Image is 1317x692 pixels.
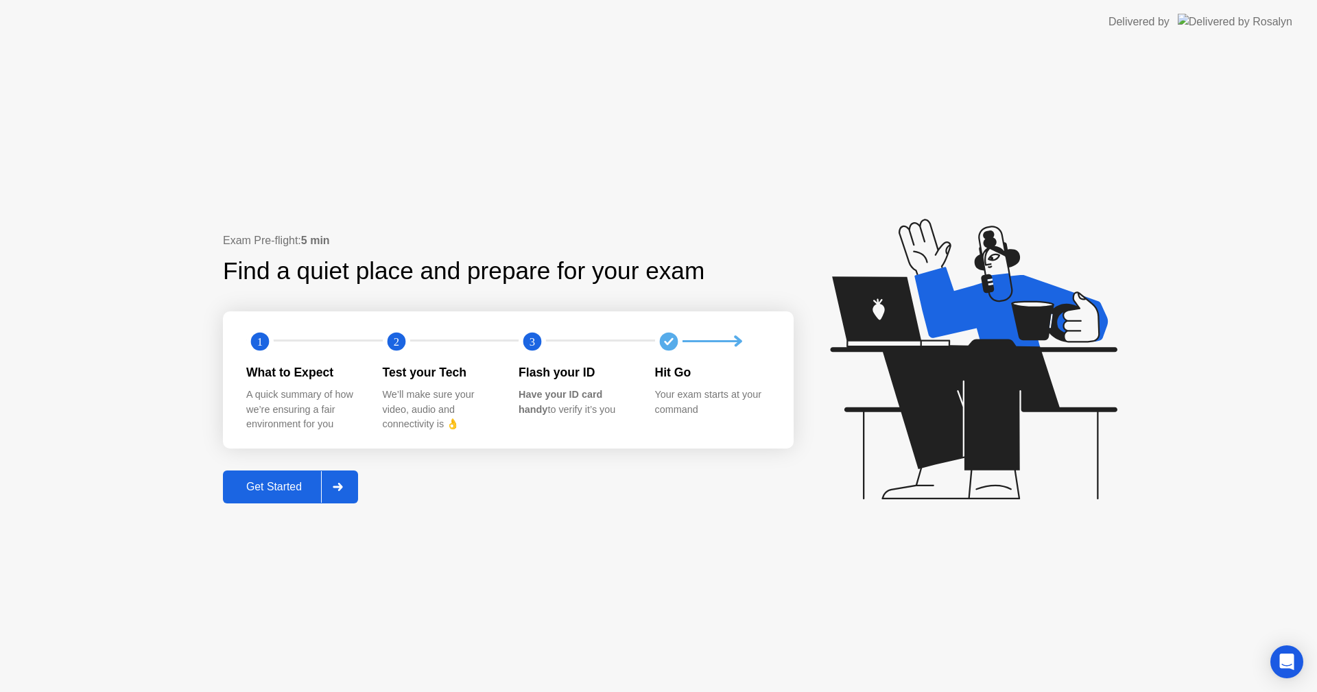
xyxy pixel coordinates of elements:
button: Get Started [223,470,358,503]
div: to verify it’s you [519,387,633,417]
div: Open Intercom Messenger [1270,645,1303,678]
div: A quick summary of how we’re ensuring a fair environment for you [246,387,361,432]
text: 3 [530,335,535,348]
text: 1 [257,335,263,348]
div: What to Expect [246,363,361,381]
img: Delivered by Rosalyn [1178,14,1292,29]
div: We’ll make sure your video, audio and connectivity is 👌 [383,387,497,432]
div: Exam Pre-flight: [223,232,794,249]
div: Test your Tech [383,363,497,381]
div: Your exam starts at your command [655,387,770,417]
div: Flash your ID [519,363,633,381]
b: Have your ID card handy [519,389,602,415]
div: Find a quiet place and prepare for your exam [223,253,707,289]
div: Hit Go [655,363,770,381]
b: 5 min [301,235,330,246]
div: Get Started [227,481,321,493]
div: Delivered by [1108,14,1170,30]
text: 2 [393,335,399,348]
